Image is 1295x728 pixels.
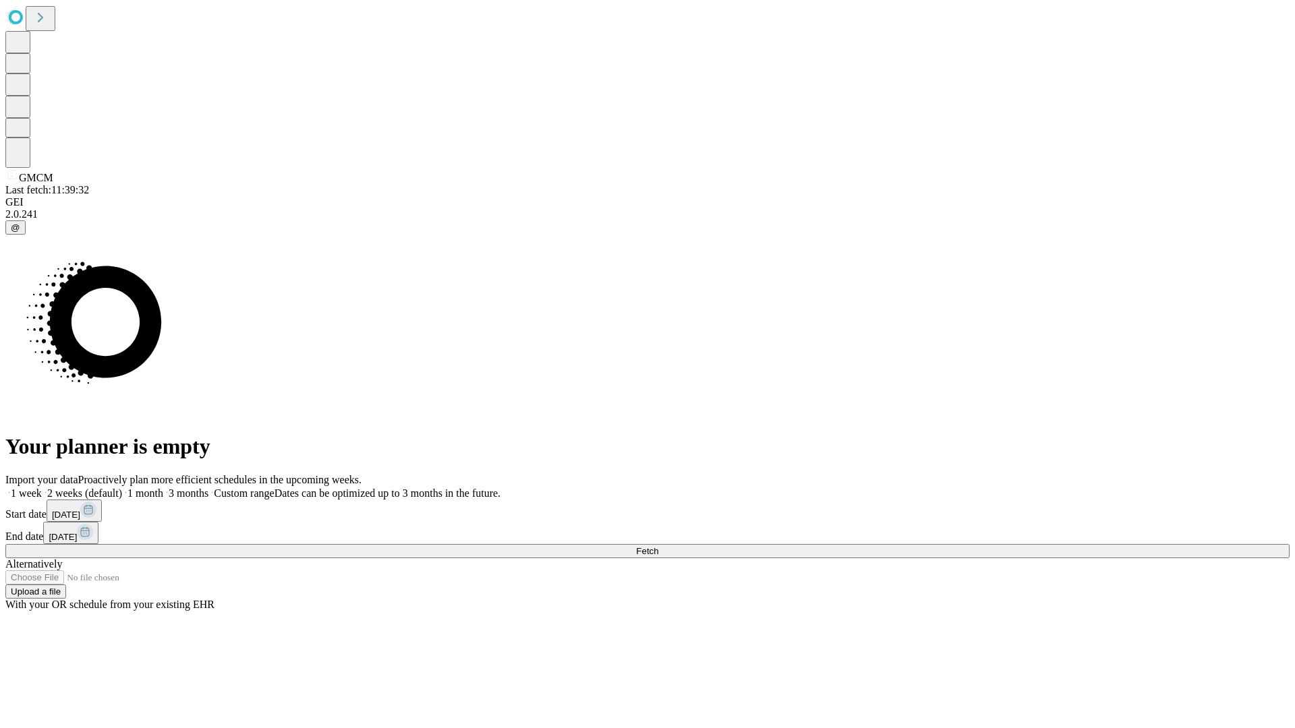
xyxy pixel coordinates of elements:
[5,220,26,235] button: @
[5,196,1290,208] div: GEI
[5,584,66,599] button: Upload a file
[127,487,163,499] span: 1 month
[52,510,80,520] span: [DATE]
[5,558,62,570] span: Alternatively
[43,522,98,544] button: [DATE]
[169,487,208,499] span: 3 months
[214,487,274,499] span: Custom range
[47,487,122,499] span: 2 weeks (default)
[5,599,214,610] span: With your OR schedule from your existing EHR
[5,434,1290,459] h1: Your planner is empty
[5,184,89,195] span: Last fetch: 11:39:32
[5,208,1290,220] div: 2.0.241
[275,487,500,499] span: Dates can be optimized up to 3 months in the future.
[49,532,77,542] span: [DATE]
[5,544,1290,558] button: Fetch
[5,522,1290,544] div: End date
[11,487,42,499] span: 1 week
[78,474,362,485] span: Proactively plan more efficient schedules in the upcoming weeks.
[636,546,658,556] span: Fetch
[19,172,53,183] span: GMCM
[5,499,1290,522] div: Start date
[5,474,78,485] span: Import your data
[47,499,102,522] button: [DATE]
[11,222,20,233] span: @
